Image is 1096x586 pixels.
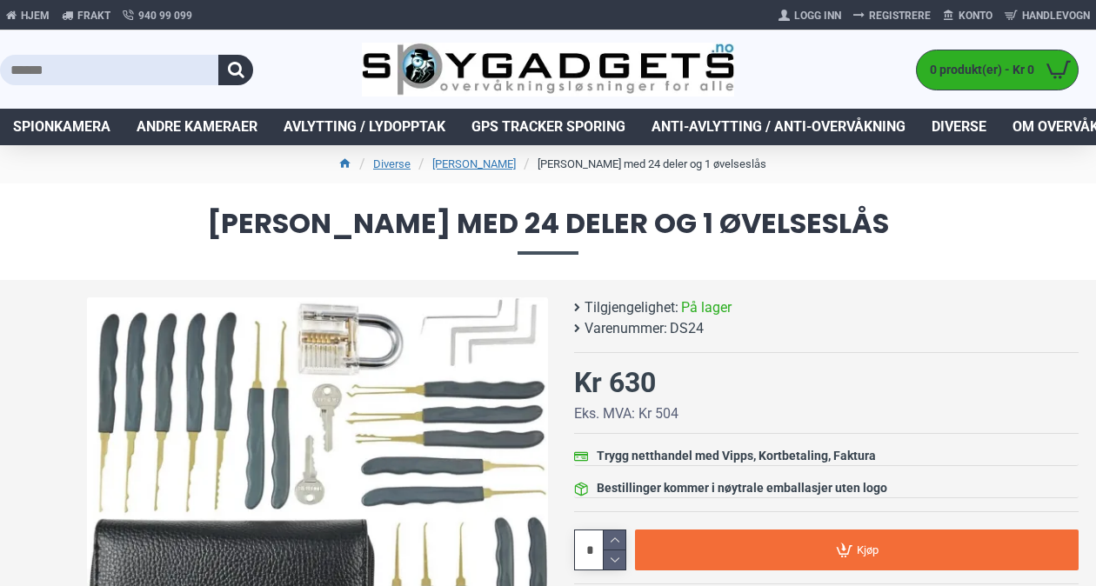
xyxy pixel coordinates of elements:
span: GPS Tracker Sporing [471,117,625,137]
a: Handlevogn [999,2,1096,30]
span: DS24 [670,318,704,339]
span: Konto [959,8,992,23]
span: Andre kameraer [137,117,257,137]
a: Logg Inn [772,2,847,30]
span: Registrere [869,8,931,23]
a: Konto [937,2,999,30]
a: 0 produkt(er) - Kr 0 [917,50,1078,90]
span: 940 99 099 [138,8,192,23]
a: Andre kameraer [124,109,271,145]
span: Anti-avlytting / Anti-overvåkning [652,117,906,137]
span: Avlytting / Lydopptak [284,117,445,137]
a: [PERSON_NAME] [432,156,516,173]
span: Frakt [77,8,110,23]
b: Varenummer: [585,318,667,339]
span: [PERSON_NAME] med 24 deler og 1 øvelseslås [17,210,1079,254]
a: Diverse [373,156,411,173]
a: GPS Tracker Sporing [458,109,638,145]
span: 0 produkt(er) - Kr 0 [917,61,1039,79]
a: Diverse [919,109,999,145]
span: Handlevogn [1022,8,1090,23]
a: Registrere [847,2,937,30]
span: Hjem [21,8,50,23]
div: Kr 630 [574,362,656,403]
span: På lager [681,297,732,318]
img: SpyGadgets.no [362,43,734,97]
div: Trygg netthandel med Vipps, Kortbetaling, Faktura [597,447,876,465]
span: Kjøp [857,544,879,556]
span: Diverse [932,117,986,137]
span: Spionkamera [13,117,110,137]
b: Tilgjengelighet: [585,297,678,318]
div: Bestillinger kommer i nøytrale emballasjer uten logo [597,479,887,497]
a: Anti-avlytting / Anti-overvåkning [638,109,919,145]
a: Avlytting / Lydopptak [271,109,458,145]
span: Logg Inn [794,8,841,23]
